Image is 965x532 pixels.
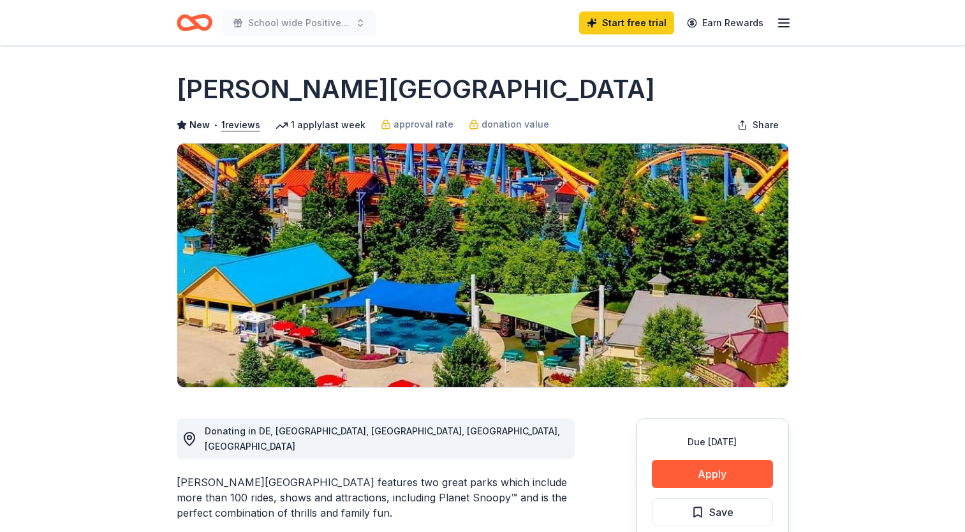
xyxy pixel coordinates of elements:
[276,117,365,133] div: 1 apply last week
[205,425,560,452] span: Donating in DE, [GEOGRAPHIC_DATA], [GEOGRAPHIC_DATA], [GEOGRAPHIC_DATA], [GEOGRAPHIC_DATA]
[469,117,549,132] a: donation value
[221,117,260,133] button: 1reviews
[753,117,779,133] span: Share
[189,117,210,133] span: New
[652,434,773,450] div: Due [DATE]
[579,11,674,34] a: Start free trial
[381,117,453,132] a: approval rate
[652,498,773,526] button: Save
[394,117,453,132] span: approval rate
[213,120,217,130] span: •
[727,112,789,138] button: Share
[248,15,350,31] span: School wide Positive behavior raffle/bingo
[177,8,212,38] a: Home
[177,144,788,387] img: Image for Dorney Park & Wildwater Kingdom
[177,475,575,521] div: [PERSON_NAME][GEOGRAPHIC_DATA] features two great parks which include more than 100 rides, shows ...
[709,504,733,521] span: Save
[679,11,771,34] a: Earn Rewards
[652,460,773,488] button: Apply
[482,117,549,132] span: donation value
[223,10,376,36] button: School wide Positive behavior raffle/bingo
[177,71,655,107] h1: [PERSON_NAME][GEOGRAPHIC_DATA]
